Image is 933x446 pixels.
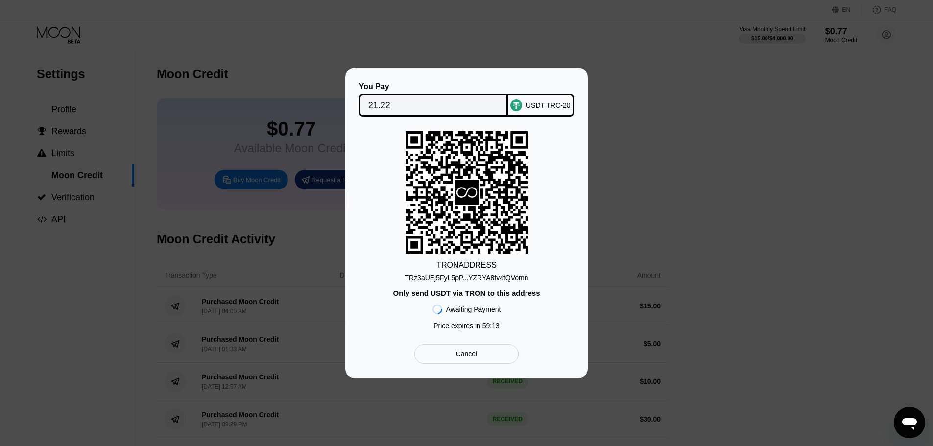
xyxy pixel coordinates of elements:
[446,305,501,313] div: Awaiting Payment
[360,82,573,117] div: You PayUSDT TRC-20
[405,274,528,282] div: TRz3aUEj5FyL5pP...YZRYA8fv4tQVomn
[359,82,508,91] div: You Pay
[405,270,528,282] div: TRz3aUEj5FyL5pP...YZRYA8fv4tQVomn
[436,261,497,270] div: TRON ADDRESS
[526,101,571,109] div: USDT TRC-20
[433,322,500,329] div: Price expires in
[482,322,500,329] span: 59 : 13
[894,407,925,438] iframe: Button to launch messaging window
[393,289,540,297] div: Only send USDT via TRON to this address
[456,350,478,358] div: Cancel
[414,344,519,364] div: Cancel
